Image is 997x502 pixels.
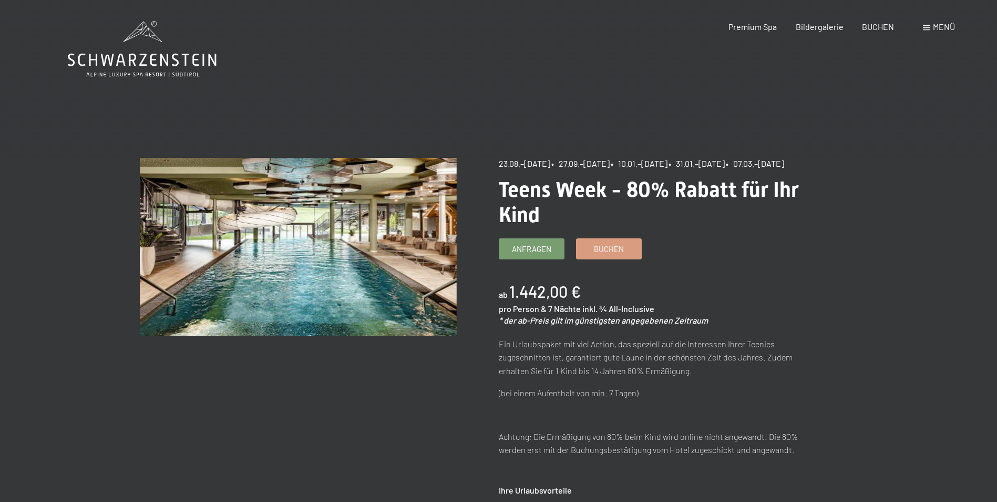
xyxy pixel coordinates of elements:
[499,289,508,299] span: ab
[499,239,564,259] a: Anfragen
[499,158,550,168] span: 23.08.–[DATE]
[726,158,784,168] span: • 07.03.–[DATE]
[933,22,955,32] span: Menü
[862,22,894,32] a: BUCHEN
[499,177,799,227] span: Teens Week - 80% Rabatt für Ihr Kind
[512,244,551,255] span: Anfragen
[509,282,581,301] b: 1.442,00 €
[499,430,816,457] p: Achtung: Die Ermäßigung von 80% beim Kind wird online nicht angewandt! Die 80% werden erst mit de...
[140,158,457,336] img: Teens Week - 80% Rabatt für Ihr Kind
[582,304,654,314] span: inkl. ¾ All-Inclusive
[499,386,816,400] p: (bei einem Aufenthalt von min. 7 Tagen)
[551,158,610,168] span: • 27.09.–[DATE]
[499,337,816,378] p: Ein Urlaubspaket mit viel Action, das speziell auf die Interessen Ihrer Teenies zugeschnitten ist...
[728,22,777,32] a: Premium Spa
[548,304,581,314] span: 7 Nächte
[611,158,667,168] span: • 10.01.–[DATE]
[669,158,725,168] span: • 31.01.–[DATE]
[796,22,844,32] a: Bildergalerie
[577,239,641,259] a: Buchen
[499,315,708,325] em: * der ab-Preis gilt im günstigsten angegebenen Zeitraum
[499,304,547,314] span: pro Person &
[594,244,624,255] span: Buchen
[499,485,572,495] strong: Ihre Urlaubsvorteile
